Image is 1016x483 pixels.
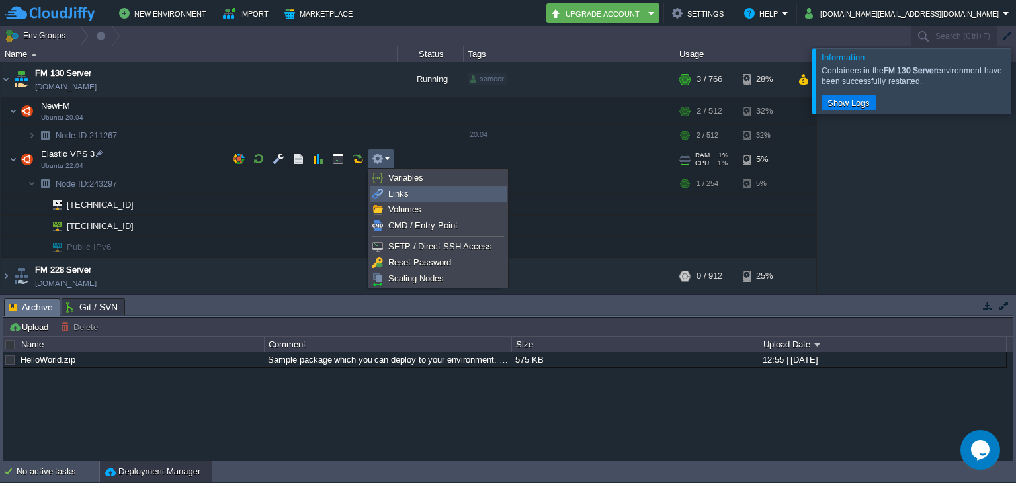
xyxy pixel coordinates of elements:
[65,195,136,215] span: [TECHNICAL_ID]
[743,125,786,146] div: 32%
[743,98,786,124] div: 32%
[960,430,1003,470] iframe: chat widget
[35,80,97,93] span: [DOMAIN_NAME]
[65,200,136,210] a: [TECHNICAL_ID]
[54,130,119,141] a: Node ID:211267
[54,130,119,141] span: 211267
[119,5,210,21] button: New Environment
[697,125,718,146] div: 2 / 512
[464,46,675,62] div: Tags
[743,62,786,97] div: 28%
[550,5,644,21] button: Upgrade Account
[28,125,36,146] img: AMDAwAAAACH5BAEAAAAALAAAAAABAAEAAAICRAEAOw==
[1,46,397,62] div: Name
[5,26,70,45] button: Env Groups
[805,5,1003,21] button: [DOMAIN_NAME][EMAIL_ADDRESS][DOMAIN_NAME]
[370,171,506,185] a: Variables
[824,97,874,109] button: Show Logs
[41,162,83,170] span: Ubuntu 22.04
[743,258,786,294] div: 25%
[370,271,506,286] a: Scaling Nodes
[513,337,759,352] div: Size
[60,321,102,333] button: Delete
[697,98,722,124] div: 2 / 512
[9,98,17,124] img: AMDAwAAAACH5BAEAAAAALAAAAAABAAEAAAICRAEAOw==
[468,73,507,85] div: sameer
[470,130,487,138] span: 20.04
[398,46,463,62] div: Status
[370,255,506,270] a: Reset Password
[5,5,95,22] img: CloudJiffy
[36,125,54,146] img: AMDAwAAAACH5BAEAAAAALAAAAAABAAEAAAICRAEAOw==
[12,62,30,97] img: AMDAwAAAACH5BAEAAAAALAAAAAABAAEAAAICRAEAOw==
[35,263,91,277] span: FM 228 Server
[21,355,75,365] a: HelloWorld.zip
[105,465,200,478] button: Deployment Manager
[1,258,11,294] img: AMDAwAAAACH5BAEAAAAALAAAAAABAAEAAAICRAEAOw==
[512,352,758,367] div: 575 KB
[41,114,83,122] span: Ubuntu 20.04
[35,277,97,290] span: [DOMAIN_NAME]
[9,321,52,333] button: Upload
[36,216,44,236] img: AMDAwAAAACH5BAEAAAAALAAAAAABAAEAAAICRAEAOw==
[31,53,37,56] img: AMDAwAAAACH5BAEAAAAALAAAAAABAAEAAAICRAEAOw==
[822,52,865,62] span: Information
[884,66,937,75] b: FM 130 Server
[388,173,423,183] span: Variables
[743,173,786,194] div: 5%
[36,173,54,194] img: AMDAwAAAACH5BAEAAAAALAAAAAABAAEAAAICRAEAOw==
[17,461,99,482] div: No active tasks
[760,337,1006,352] div: Upload Date
[370,202,506,217] a: Volumes
[715,152,728,159] span: 1%
[388,257,451,267] span: Reset Password
[695,152,710,159] span: RAM
[398,62,464,97] div: Running
[65,216,136,236] span: [TECHNICAL_ID]
[697,62,722,97] div: 3 / 766
[822,66,1007,87] div: Containers in the environment have been successfully restarted.
[370,218,506,233] a: CMD / Entry Point
[388,241,492,251] span: SFTP / Direct SSH Access
[40,100,72,111] span: NewFM
[388,220,458,230] span: CMD / Entry Point
[388,273,444,283] span: Scaling Nodes
[12,258,30,294] img: AMDAwAAAACH5BAEAAAAALAAAAAABAAEAAAICRAEAOw==
[28,173,36,194] img: AMDAwAAAACH5BAEAAAAALAAAAAABAAEAAAICRAEAOw==
[759,352,1005,367] div: 12:55 | [DATE]
[695,159,709,167] span: CPU
[66,299,118,315] span: Git / SVN
[65,221,136,231] a: [TECHNICAL_ID]
[44,216,62,236] img: AMDAwAAAACH5BAEAAAAALAAAAAABAAEAAAICRAEAOw==
[370,240,506,254] a: SFTP / Direct SSH Access
[265,337,511,352] div: Comment
[744,5,782,21] button: Help
[370,187,506,201] a: Links
[35,67,91,80] a: FM 130 Server
[743,146,786,173] div: 5%
[65,237,113,257] span: Public IPv6
[40,148,97,159] span: Elastic VPS 3
[65,242,113,252] a: Public IPv6
[672,5,728,21] button: Settings
[36,195,44,215] img: AMDAwAAAACH5BAEAAAAALAAAAAABAAEAAAICRAEAOw==
[44,237,62,257] img: AMDAwAAAACH5BAEAAAAALAAAAAABAAEAAAICRAEAOw==
[1,62,11,97] img: AMDAwAAAACH5BAEAAAAALAAAAAABAAEAAAICRAEAOw==
[54,178,119,189] span: 243297
[223,5,273,21] button: Import
[697,258,722,294] div: 0 / 912
[56,130,89,140] span: Node ID:
[265,352,511,367] div: Sample package which you can deploy to your environment. Feel free to delete and upload a package...
[697,173,718,194] div: 1 / 254
[284,5,357,21] button: Marketplace
[388,204,421,214] span: Volumes
[44,195,62,215] img: AMDAwAAAACH5BAEAAAAALAAAAAABAAEAAAICRAEAOw==
[40,149,97,159] a: Elastic VPS 3Ubuntu 22.04
[18,146,36,173] img: AMDAwAAAACH5BAEAAAAALAAAAAABAAEAAAICRAEAOw==
[9,146,17,173] img: AMDAwAAAACH5BAEAAAAALAAAAAABAAEAAAICRAEAOw==
[18,98,36,124] img: AMDAwAAAACH5BAEAAAAALAAAAAABAAEAAAICRAEAOw==
[676,46,816,62] div: Usage
[9,299,53,316] span: Archive
[36,237,44,257] img: AMDAwAAAACH5BAEAAAAALAAAAAABAAEAAAICRAEAOw==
